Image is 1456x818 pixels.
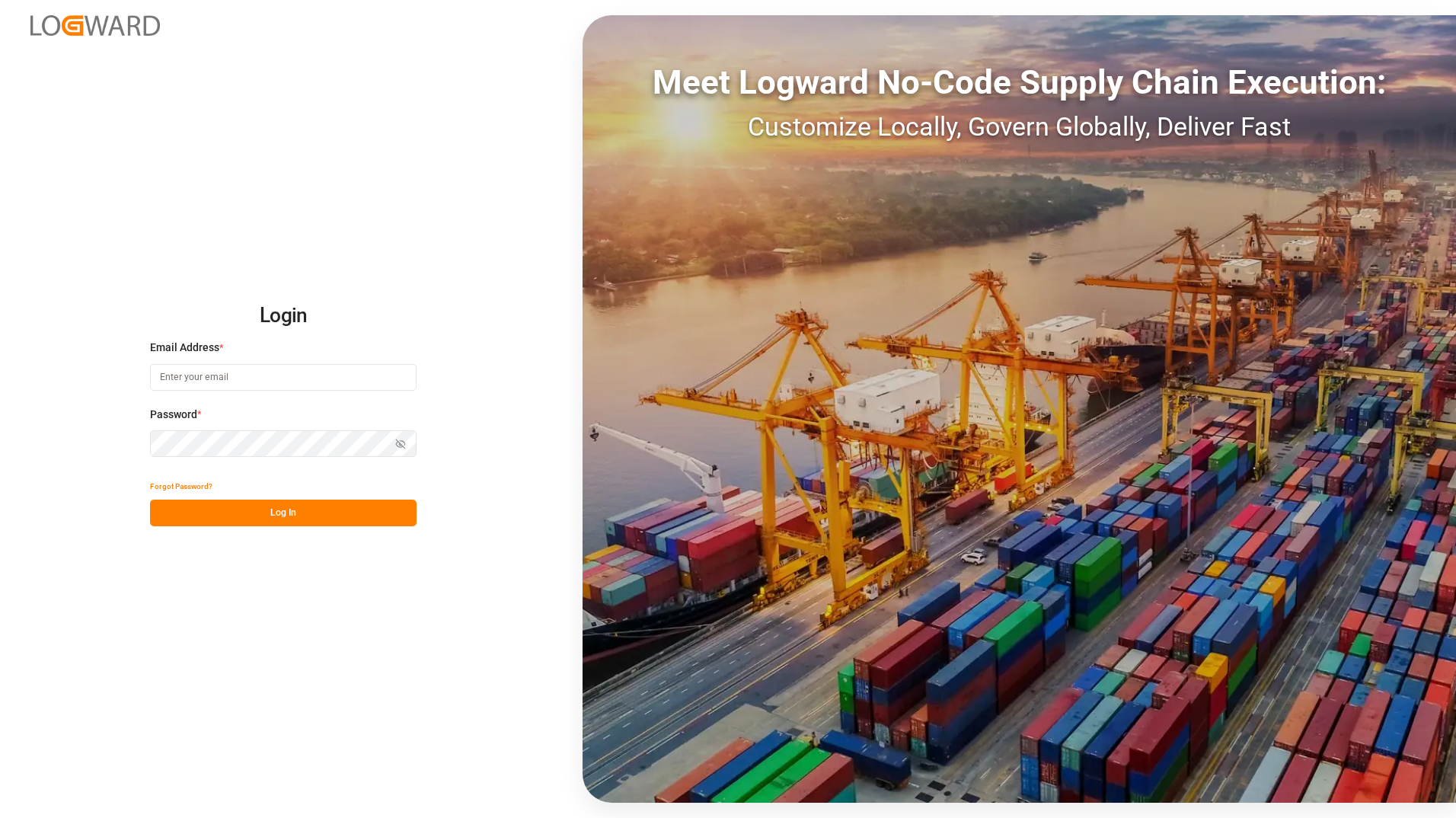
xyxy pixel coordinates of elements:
[583,107,1456,146] div: Customize Locally, Govern Globally, Deliver Fast
[150,473,212,500] button: Forgot Password?
[583,57,1456,107] div: Meet Logward No-Code Supply Chain Execution:
[150,407,197,423] span: Password
[150,340,219,356] span: Email Address
[30,15,160,36] img: Logward_new_orange.png
[150,292,417,340] h2: Login
[150,364,417,391] input: Enter your email
[150,500,417,526] button: Log In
